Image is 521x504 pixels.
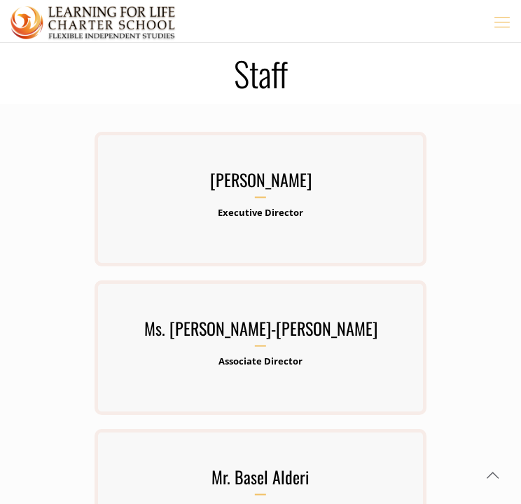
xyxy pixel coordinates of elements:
[95,466,426,496] h3: Mr. Basel Alderi
[11,1,176,43] img: Staff
[478,461,507,490] a: Back to top icon
[95,318,426,347] h3: Ms. [PERSON_NAME]-[PERSON_NAME]
[490,9,514,33] a: mobile menu
[95,169,426,198] h3: [PERSON_NAME]
[68,57,453,90] h1: Staff
[218,355,303,367] b: Associate Director
[218,206,303,219] b: Executive Director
